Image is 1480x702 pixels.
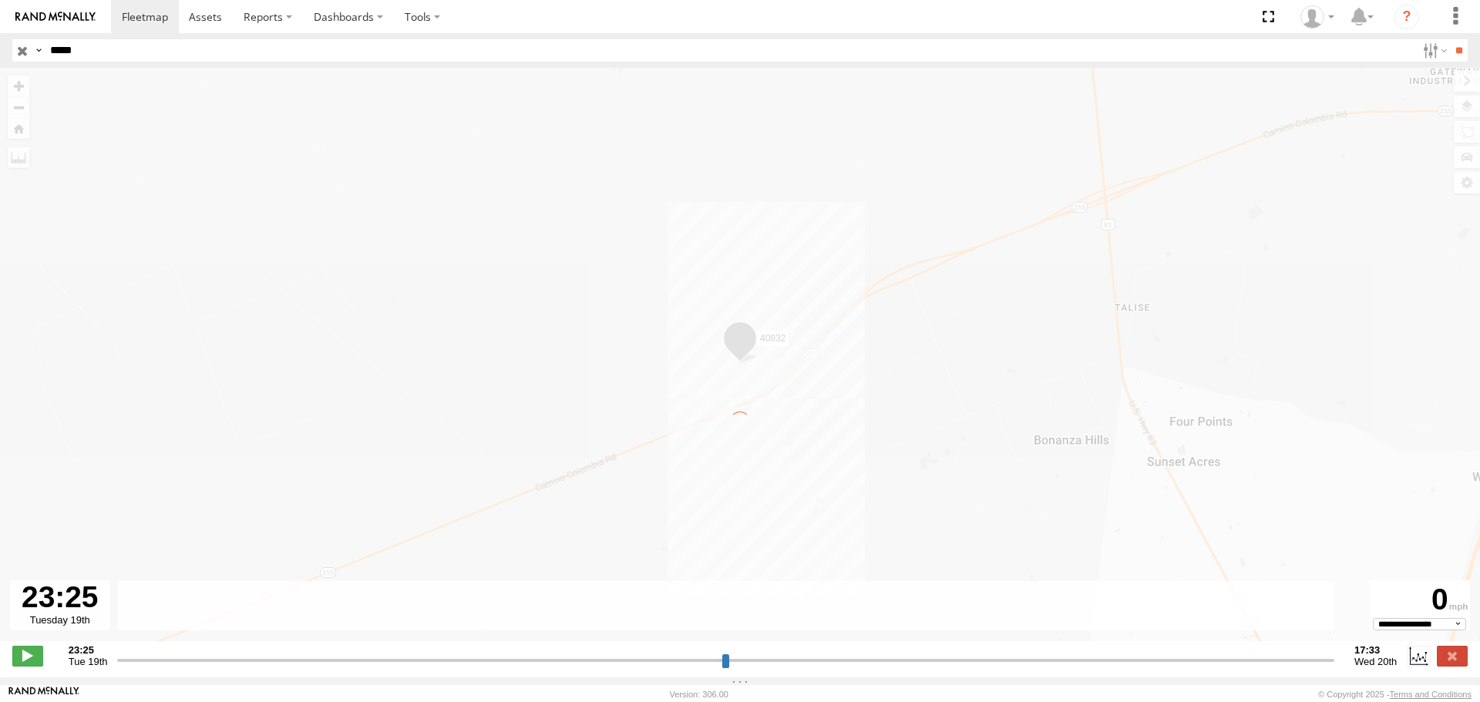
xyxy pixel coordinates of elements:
div: © Copyright 2025 - [1318,690,1472,699]
img: rand-logo.svg [15,12,96,22]
span: Tue 19th Aug 2025 [69,656,108,667]
a: Visit our Website [8,687,79,702]
i: ? [1394,5,1419,29]
label: Search Query [32,39,45,62]
div: Caseta Laredo TX [1295,5,1340,29]
div: Version: 306.00 [670,690,728,699]
label: Play/Stop [12,646,43,666]
strong: 23:25 [69,644,108,656]
span: Wed 20th Aug 2025 [1354,656,1397,667]
strong: 17:33 [1354,644,1397,656]
div: 0 [1372,583,1468,618]
a: Terms and Conditions [1390,690,1472,699]
label: Search Filter Options [1417,39,1450,62]
label: Close [1437,646,1468,666]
